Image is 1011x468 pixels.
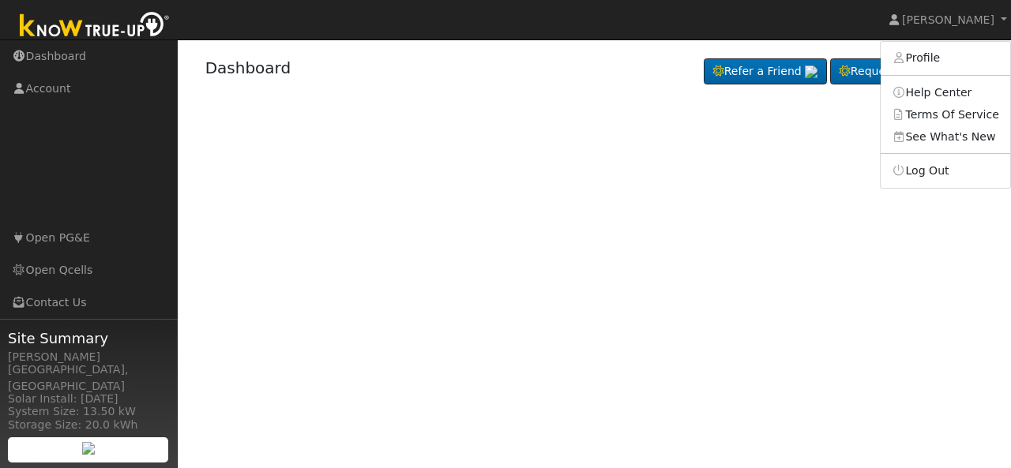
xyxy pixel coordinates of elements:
[82,442,95,455] img: retrieve
[8,328,169,349] span: Site Summary
[8,391,169,407] div: Solar Install: [DATE]
[902,13,994,26] span: [PERSON_NAME]
[8,361,169,395] div: [GEOGRAPHIC_DATA], [GEOGRAPHIC_DATA]
[12,9,178,44] img: Know True-Up
[881,81,1010,103] a: Help Center
[205,58,291,77] a: Dashboard
[704,58,827,85] a: Refer a Friend
[881,47,1010,69] a: Profile
[8,403,169,420] div: System Size: 13.50 kW
[881,159,1010,182] a: Log Out
[805,66,817,78] img: retrieve
[8,349,169,365] div: [PERSON_NAME]
[8,417,169,433] div: Storage Size: 20.0 kWh
[830,58,983,85] a: Request a Cleaning
[881,125,1010,148] a: See What's New
[881,103,1010,125] a: Terms Of Service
